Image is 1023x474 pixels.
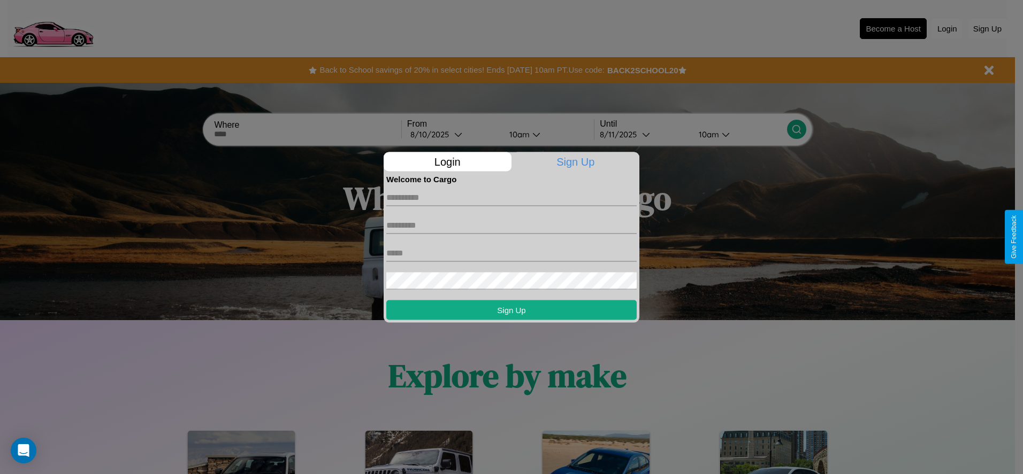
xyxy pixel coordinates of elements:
[1010,215,1018,259] div: Give Feedback
[386,300,637,320] button: Sign Up
[11,438,36,463] div: Open Intercom Messenger
[386,174,637,183] h4: Welcome to Cargo
[512,152,640,171] p: Sign Up
[384,152,511,171] p: Login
